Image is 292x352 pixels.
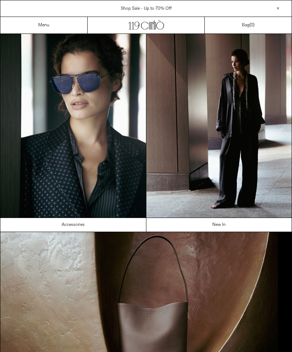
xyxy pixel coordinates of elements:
a: Accessories [0,218,146,232]
a: Bag() [242,22,255,28]
span: ) [251,22,255,28]
a: Shop Sale - Up to 70% Off [121,6,172,12]
a: Menu [38,22,49,28]
span: 0 [251,22,253,28]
